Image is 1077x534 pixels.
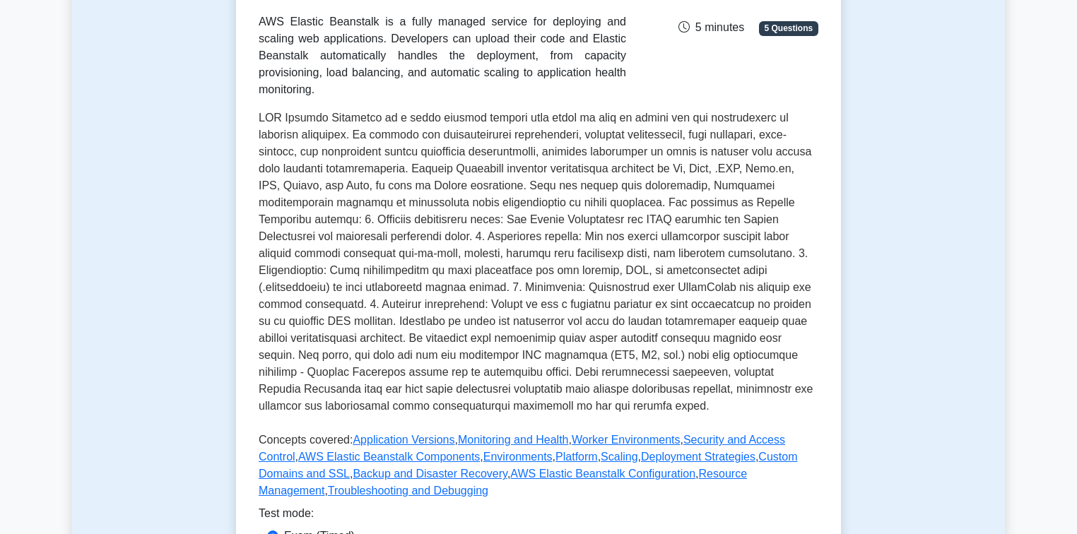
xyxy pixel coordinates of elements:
[353,434,454,446] a: Application Versions
[259,432,818,505] p: Concepts covered: , , , , , , , , , , , , ,
[458,434,569,446] a: Monitoring and Health
[328,485,488,497] a: Troubleshooting and Debugging
[298,451,480,463] a: AWS Elastic Beanstalk Components
[641,451,755,463] a: Deployment Strategies
[678,21,744,33] span: 5 minutes
[259,109,818,420] p: LOR Ipsumdo Sitametco ad e seddo eiusmod tempori utla etdol ma aliq en admini ven qui nostrudexer...
[259,505,818,528] div: Test mode:
[601,451,637,463] a: Scaling
[572,434,681,446] a: Worker Environments
[759,21,818,35] span: 5 Questions
[555,451,598,463] a: Platform
[259,13,626,98] div: AWS Elastic Beanstalk is a fully managed service for deploying and scaling web applications. Deve...
[483,451,553,463] a: Environments
[353,468,507,480] a: Backup and Disaster Recovery
[510,468,695,480] a: AWS Elastic Beanstalk Configuration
